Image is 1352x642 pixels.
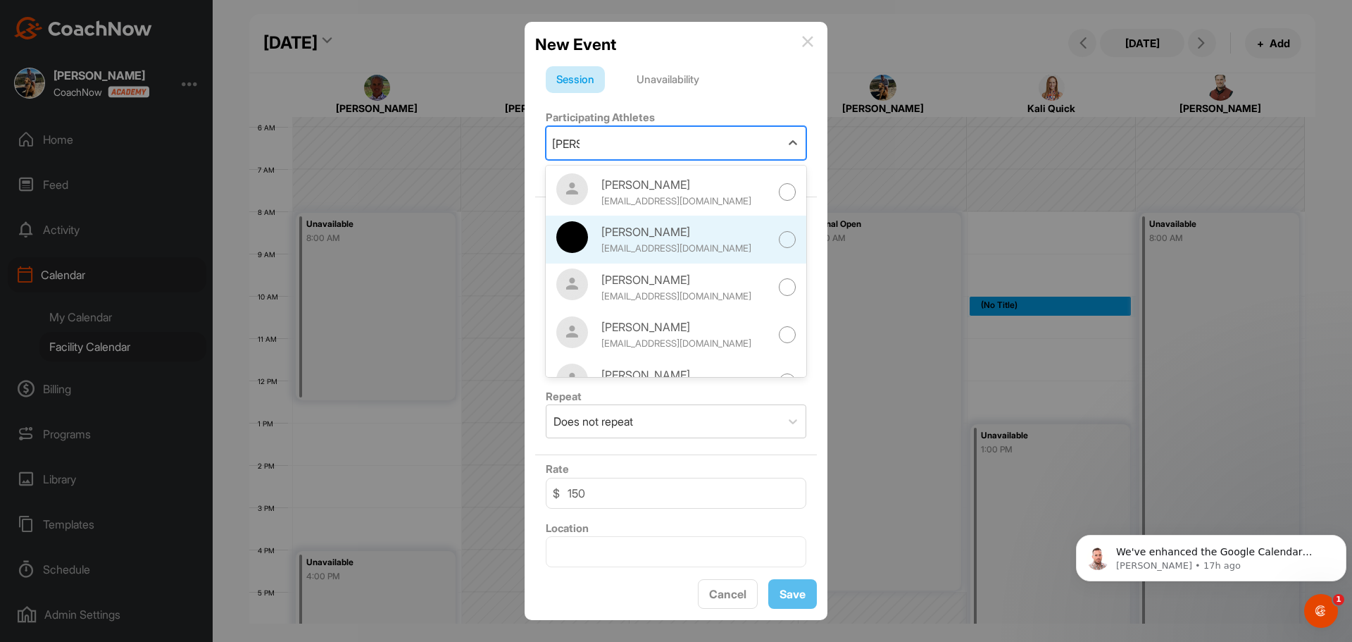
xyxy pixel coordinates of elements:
div: [PERSON_NAME] [601,223,770,240]
img: zMR65xoIaNJnYhBR8k16oAdA3Eiv8JMAAHKuhGeyN9KQAAAABJRU5ErkJggg== [556,173,588,205]
div: [EMAIL_ADDRESS][DOMAIN_NAME] [601,195,770,209]
img: zMR65xoIaNJnYhBR8k16oAdA3Eiv8JMAAHKuhGeyN9KQAAAABJRU5ErkJggg== [556,316,588,348]
img: zMR65xoIaNJnYhBR8k16oAdA3Eiv8JMAAHKuhGeyN9KQAAAABJRU5ErkJggg== [556,268,588,300]
img: d52609ff711d1fea51c3e9df2d578ecf.jpg [556,221,588,253]
div: [EMAIL_ADDRESS][DOMAIN_NAME] [601,242,770,256]
iframe: Intercom notifications message [1070,505,1352,604]
span: 1 [1333,594,1344,605]
span: Save [780,587,806,601]
span: We've enhanced the Google Calendar integration for a more seamless experience. If you haven't lin... [46,41,256,192]
div: [EMAIL_ADDRESS][DOMAIN_NAME] [601,290,770,304]
img: default-ef6cabf814de5a2bf16c804365e32c732080f9872bdf737d349900a9daf73cf9.png [556,364,588,395]
button: Save [768,579,817,610]
label: Rate [546,462,569,476]
span: Cancel [709,587,746,601]
div: [PERSON_NAME] [601,271,770,288]
h2: New Event [535,32,616,56]
div: [EMAIL_ADDRESS][DOMAIN_NAME] [601,337,770,351]
label: Location [546,521,589,535]
div: Session [546,66,605,93]
span: $ [553,485,560,502]
iframe: Intercom live chat [1304,594,1338,628]
div: [PERSON_NAME] [601,176,770,193]
label: Repeat [546,390,582,403]
button: Cancel [698,579,758,610]
div: + Invite New Athlete [546,164,806,181]
div: [PERSON_NAME] [601,366,770,383]
div: Does not repeat [553,413,633,430]
div: Unavailability [626,66,710,93]
input: 0 [546,478,806,509]
div: [PERSON_NAME] [601,319,770,335]
label: Participating Athletes [546,111,655,124]
img: info [802,36,813,47]
p: Message from Alex, sent 17h ago [46,54,258,67]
